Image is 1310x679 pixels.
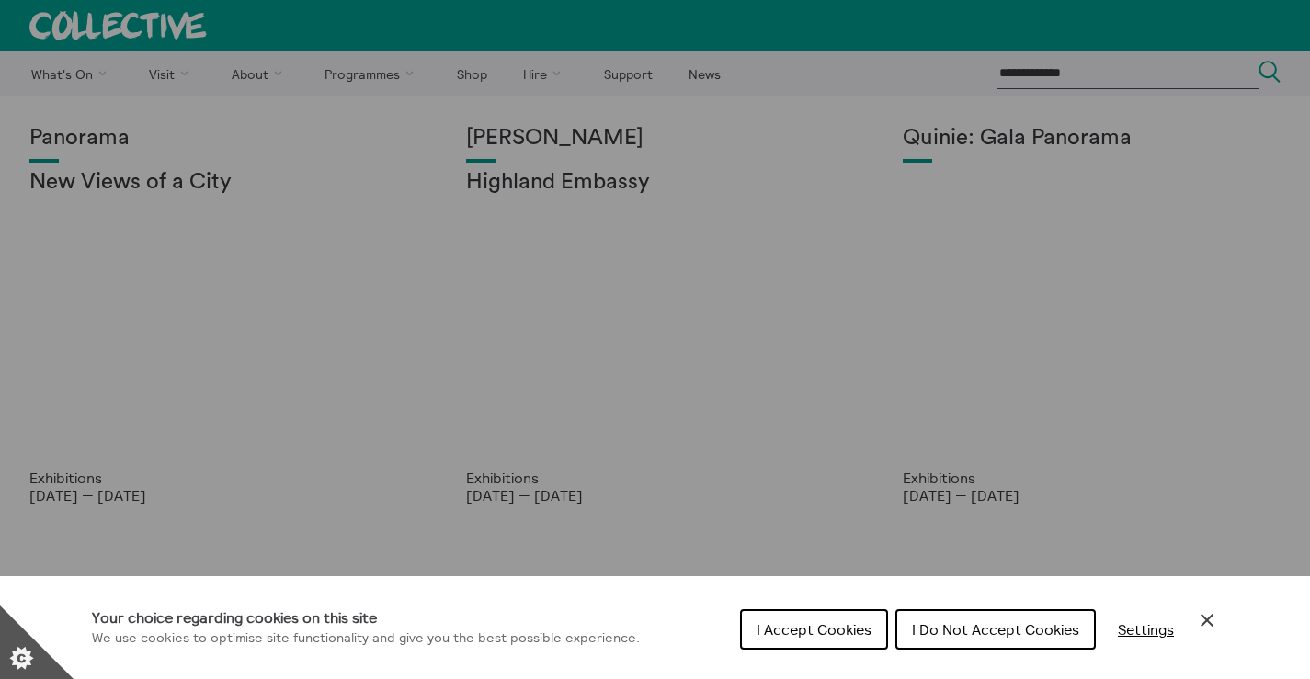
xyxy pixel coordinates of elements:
[1103,611,1189,648] button: Settings
[912,620,1079,639] span: I Do Not Accept Cookies
[92,606,640,628] h1: Your choice regarding cookies on this site
[1118,620,1174,639] span: Settings
[1196,609,1218,631] button: Close Cookie Control
[740,609,888,650] button: I Accept Cookies
[895,609,1096,650] button: I Do Not Accept Cookies
[92,628,640,649] p: We use cookies to optimise site functionality and give you the best possible experience.
[757,620,871,639] span: I Accept Cookies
